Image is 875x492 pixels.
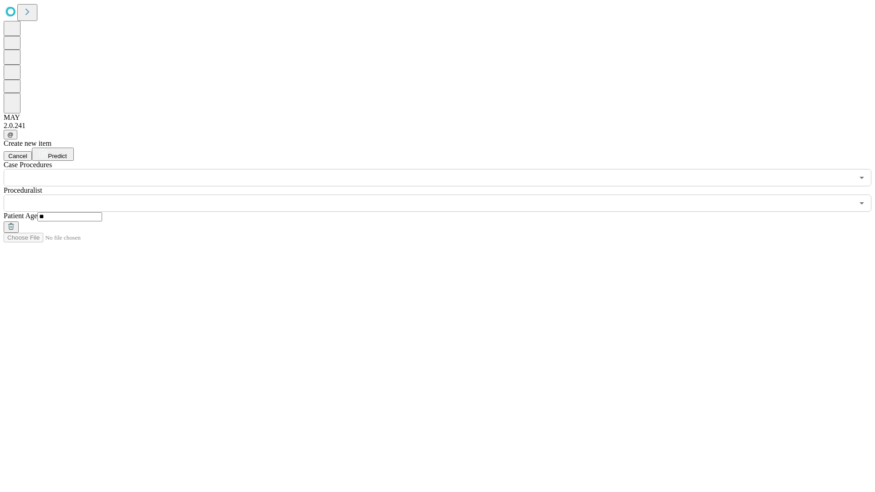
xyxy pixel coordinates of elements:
div: MAY [4,113,871,122]
span: Predict [48,153,67,159]
div: 2.0.241 [4,122,871,130]
span: Patient Age [4,212,37,220]
button: Predict [32,148,74,161]
button: @ [4,130,17,139]
button: Cancel [4,151,32,161]
button: Open [855,197,868,210]
span: Proceduralist [4,186,42,194]
span: Cancel [8,153,27,159]
span: @ [7,131,14,138]
span: Scheduled Procedure [4,161,52,169]
span: Create new item [4,139,51,147]
button: Open [855,171,868,184]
